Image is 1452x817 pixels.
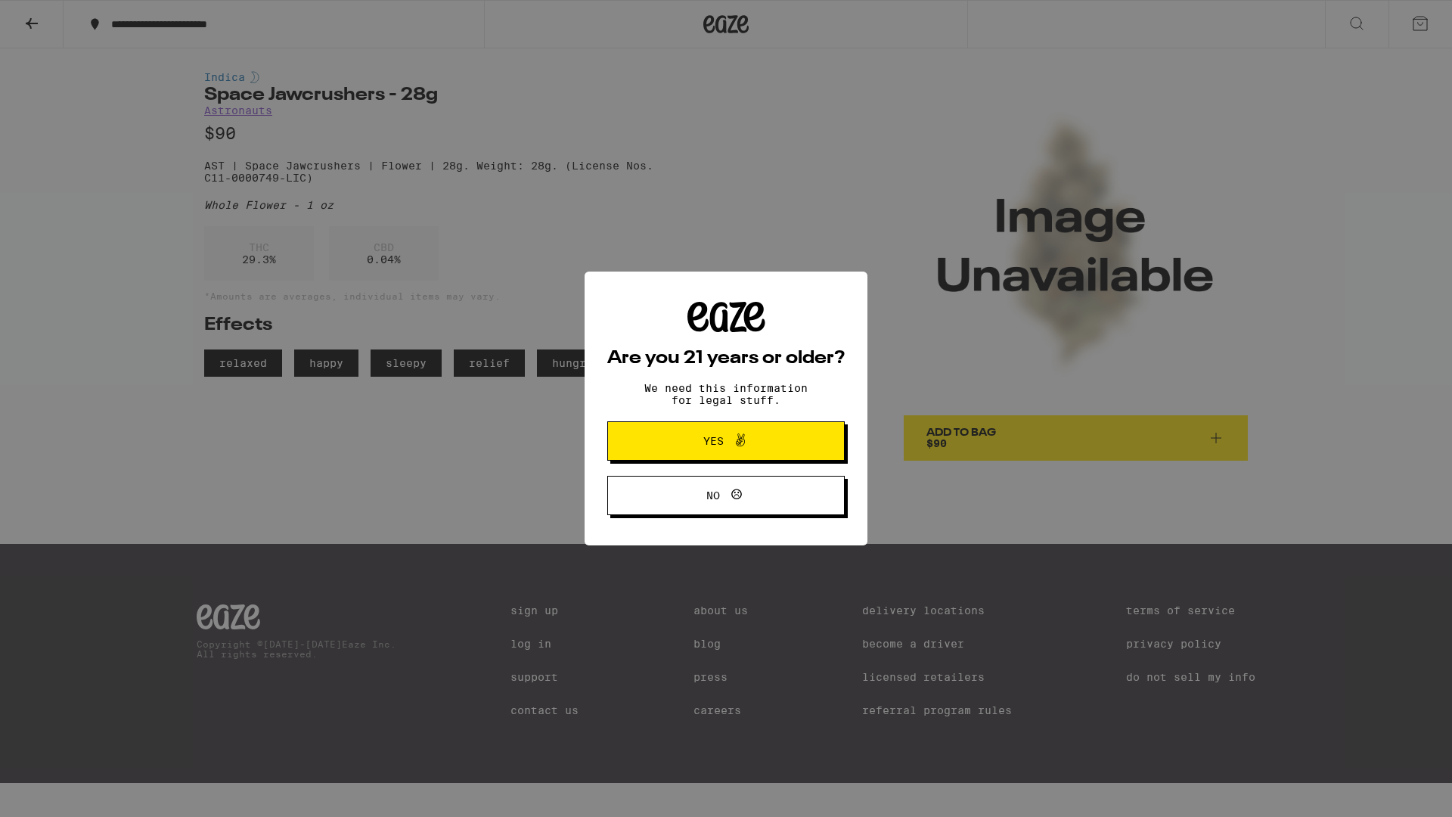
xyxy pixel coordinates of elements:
button: Yes [607,421,845,461]
span: Yes [703,436,724,446]
p: We need this information for legal stuff. [631,382,821,406]
h2: Are you 21 years or older? [607,349,845,368]
span: No [706,490,720,501]
button: No [607,476,845,515]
